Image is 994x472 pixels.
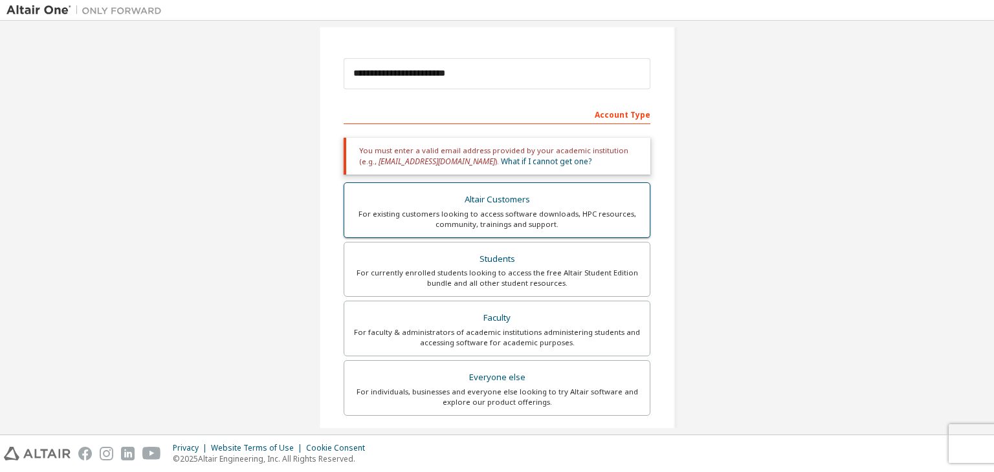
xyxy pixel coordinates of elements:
div: Website Terms of Use [211,443,306,453]
img: Altair One [6,4,168,17]
div: For currently enrolled students looking to access the free Altair Student Edition bundle and all ... [352,268,642,288]
div: Everyone else [352,369,642,387]
img: facebook.svg [78,447,92,460]
div: Privacy [173,443,211,453]
img: youtube.svg [142,447,161,460]
p: © 2025 Altair Engineering, Inc. All Rights Reserved. [173,453,373,464]
div: Cookie Consent [306,443,373,453]
div: For faculty & administrators of academic institutions administering students and accessing softwa... [352,327,642,348]
img: altair_logo.svg [4,447,71,460]
div: For existing customers looking to access software downloads, HPC resources, community, trainings ... [352,209,642,230]
div: Altair Customers [352,191,642,209]
div: Account Type [344,103,650,124]
img: linkedin.svg [121,447,135,460]
div: Faculty [352,309,642,327]
div: You must enter a valid email address provided by your academic institution (e.g., ). [344,138,650,175]
span: [EMAIL_ADDRESS][DOMAIN_NAME] [379,156,495,167]
div: Students [352,250,642,268]
a: What if I cannot get one? [501,156,591,167]
div: For individuals, businesses and everyone else looking to try Altair software and explore our prod... [352,387,642,407]
img: instagram.svg [100,447,113,460]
